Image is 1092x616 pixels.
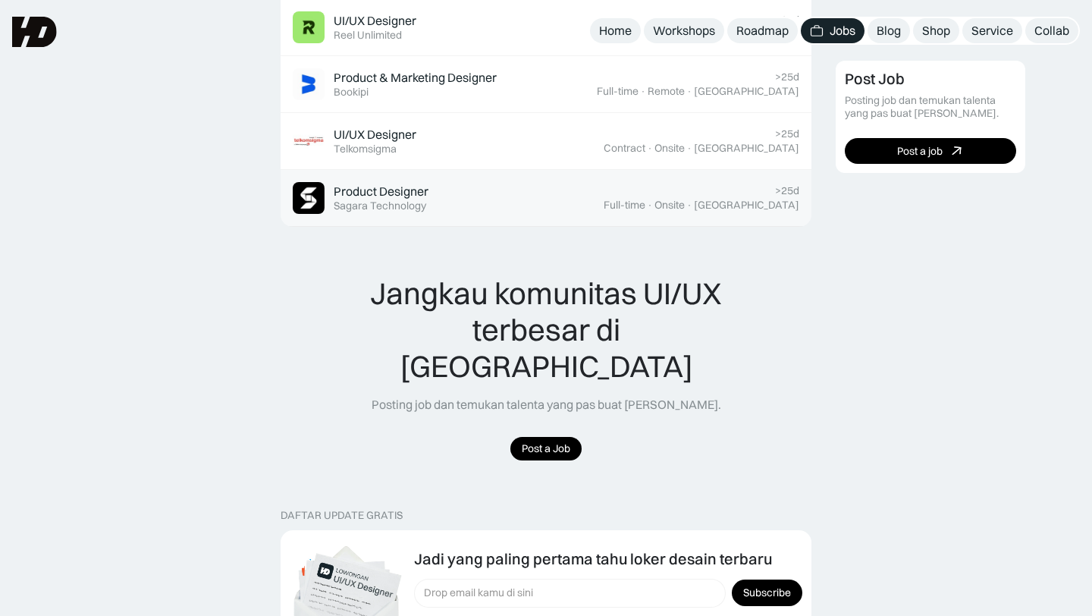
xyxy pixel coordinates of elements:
div: UI/UX Designer [334,13,416,29]
a: Job ImageUI/UX DesignerTelkomsigma>25dContract·Onsite·[GEOGRAPHIC_DATA] [281,113,811,170]
div: Telkomsigma [334,143,397,156]
a: Post a Job [510,437,582,460]
div: Service [971,23,1013,39]
div: >25d [775,71,799,83]
div: Product Designer [334,184,428,200]
div: Post Job [845,70,905,88]
a: Job ImageProduct & Marketing DesignerBookipi>25dFull-time·Remote·[GEOGRAPHIC_DATA] [281,56,811,113]
div: Sagara Technology [334,200,426,212]
a: Collab [1025,18,1078,43]
a: Workshops [644,18,724,43]
div: Onsite [654,199,685,212]
div: Posting job dan temukan talenta yang pas buat [PERSON_NAME]. [372,397,721,413]
img: Job Image [293,11,325,43]
div: Collab [1034,23,1069,39]
div: Jobs [830,23,855,39]
img: Job Image [293,68,325,100]
div: 25d [781,14,799,27]
div: >25d [775,127,799,140]
div: Home [599,23,632,39]
div: · [647,142,653,155]
div: Jangkau komunitas UI/UX terbesar di [GEOGRAPHIC_DATA] [339,275,753,385]
div: Shop [922,23,950,39]
div: · [686,85,692,98]
div: Onsite [654,142,685,155]
div: Blog [877,23,901,39]
div: Full-time [604,199,645,212]
div: [GEOGRAPHIC_DATA] [694,199,799,212]
div: · [686,199,692,212]
div: Product & Marketing Designer [334,70,497,86]
a: Service [962,18,1022,43]
div: [GEOGRAPHIC_DATA] [694,142,799,155]
img: Job Image [293,125,325,157]
a: Roadmap [727,18,798,43]
div: Workshops [653,23,715,39]
a: Home [590,18,641,43]
div: · [647,199,653,212]
div: · [640,85,646,98]
a: Job ImageProduct DesignerSagara Technology>25dFull-time·Onsite·[GEOGRAPHIC_DATA] [281,170,811,227]
div: DAFTAR UPDATE GRATIS [281,509,403,522]
div: Reel Unlimited [334,29,402,42]
input: Drop email kamu di sini [414,579,726,608]
img: Job Image [293,182,325,214]
div: Posting job dan temukan talenta yang pas buat [PERSON_NAME]. [845,94,1016,120]
div: UI/UX Designer [334,127,416,143]
div: Bookipi [334,86,369,99]
a: Shop [913,18,959,43]
div: Full-time [597,85,639,98]
a: Post a job [845,138,1016,164]
div: Contract [604,142,645,155]
form: Form Subscription [414,579,802,608]
a: Blog [868,18,910,43]
div: [GEOGRAPHIC_DATA] [694,85,799,98]
a: Jobs [801,18,864,43]
div: Post a job [897,144,943,157]
div: · [686,142,692,155]
div: Jadi yang paling pertama tahu loker desain terbaru [414,550,772,568]
div: Remote [648,85,685,98]
input: Subscribe [732,580,802,606]
div: >25d [775,184,799,197]
div: Roadmap [736,23,789,39]
div: Post a Job [522,442,570,455]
